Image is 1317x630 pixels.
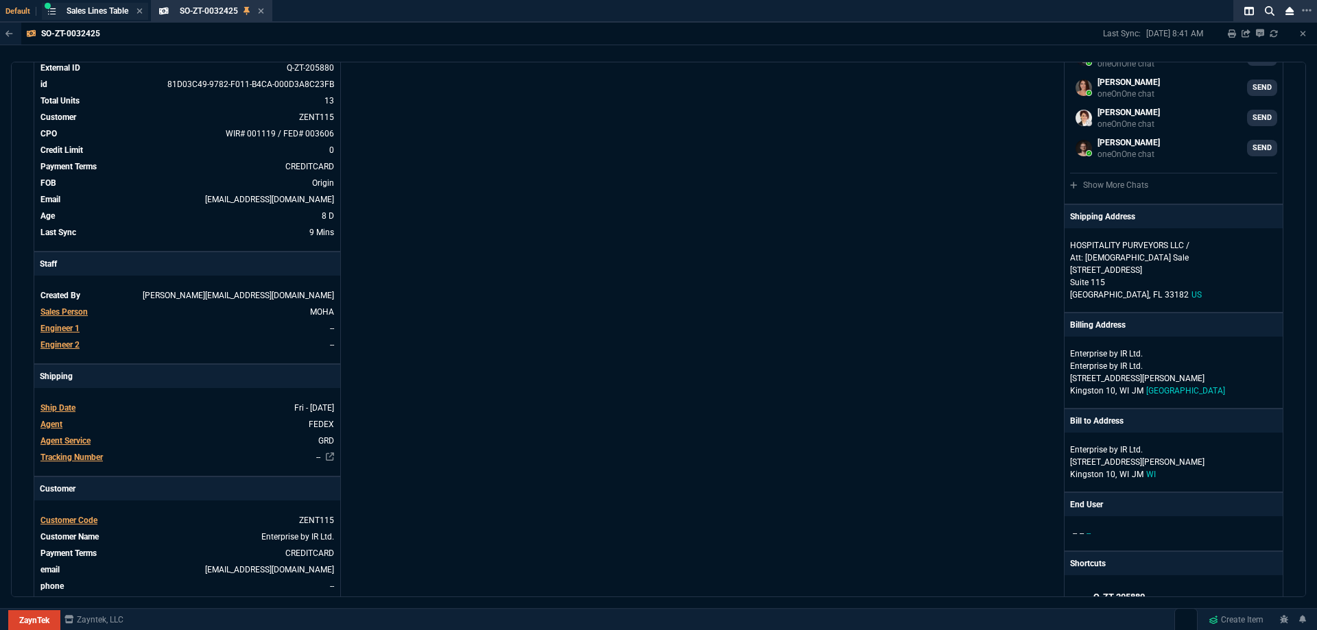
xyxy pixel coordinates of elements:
a: SEND [1247,140,1277,156]
span: payables@islandroutes.com [205,195,334,204]
span: Sales Lines Table [67,6,128,16]
span: ZENT115 [299,516,334,525]
p: Billing Address [1070,319,1126,331]
span: Customer Name [40,532,99,542]
a: Create Item [1203,609,1269,630]
span: FOB [40,178,56,188]
a: -- [330,581,334,591]
span: MOHAMMED.WAFEK@FORNIDA.COM [143,291,334,300]
tr: 9/2/25 => 8:41 AM [40,226,335,239]
span: Last Sync [40,228,76,237]
tr: undefined [40,127,335,141]
tr: payables@islandroutes.com [40,563,335,577]
nx-icon: Split Panels [1239,3,1259,19]
tr: See Marketplace Order [40,77,335,91]
p: Enterprise by IR Ltd. [1070,348,1202,360]
nx-icon: Close Tab [137,6,143,17]
p: oneOnOne chat [1097,149,1160,160]
a: WIR# 001119 / FED# 003606 [226,129,334,138]
span: -- [330,324,334,333]
tr: undefined [40,176,335,190]
span: WI [1146,470,1156,479]
span: -- [1087,529,1091,538]
span: -- [1073,529,1077,538]
span: 0 [329,145,334,155]
a: Hide Workbench [1300,28,1306,39]
p: Shortcuts [1065,552,1283,575]
tr: undefined [40,94,335,108]
span: US [1191,290,1202,300]
a: SEND [1247,80,1277,96]
span: MOHA [310,307,334,317]
p: [PERSON_NAME] [1097,106,1160,119]
span: Payment Terms [40,162,97,171]
p: Enterprise by IR Ltd. [1070,444,1277,456]
nx-icon: Back to Table [5,29,13,38]
nx-icon: Open New Tab [1302,4,1312,17]
span: SO-ZT-0032425 [180,6,238,16]
span: -- [1080,529,1084,538]
p: oneOnOne chat [1097,119,1160,130]
p: [STREET_ADDRESS] [1070,264,1277,276]
span: Kingston 10, [1070,470,1117,479]
span: email [40,565,60,574]
span: id [40,80,47,89]
span: See Marketplace Order [167,80,334,89]
tr: undefined [40,401,335,415]
a: Enterprise by IR Ltd. [261,532,334,542]
nx-icon: Close Tab [258,6,264,17]
tr: undefined [40,434,335,448]
span: Customer [40,112,76,122]
span: Ship Date [40,403,75,413]
tr: undefined [40,305,335,319]
span: -- [330,340,334,350]
span: JM [1132,470,1143,479]
tr: undefined [40,143,335,157]
a: seti.shadab@fornida.com [1070,104,1277,132]
a: -- [316,452,320,462]
tr: undefined [40,513,335,527]
tr: undefined [40,530,335,544]
p: Enterprise by IR Ltd. [1070,360,1277,372]
a: fiona.rossi@fornida.com [1070,74,1277,101]
tr: undefined [40,450,335,464]
p: oneOnOne chat [1097,58,1154,69]
p: oneOnOne chat [1097,88,1160,99]
span: 2025-08-29T00:00:00.000Z [294,403,334,413]
span: Payment Terms [40,548,97,558]
a: Brian.Over@fornida.com [1070,134,1277,162]
span: GRD [318,436,334,446]
nx-icon: Search [1259,3,1280,19]
tr: undefined [40,289,335,302]
h6: Q-ZT-205880 [1093,592,1272,603]
span: 8/25/25 => 7:00 PM [322,211,334,221]
p: Last Sync: [1103,28,1146,39]
span: phone [40,581,64,591]
p: Staff [34,252,340,276]
span: CPO [40,129,57,138]
span: Default [5,7,36,16]
p: HOSPITALITY PURVEYORS LLC / Att: [DEMOGRAPHIC_DATA] Sale [1070,239,1202,264]
p: End User [1070,498,1103,511]
p: Shipping Address [1070,210,1135,223]
span: FEDEX [309,420,334,429]
tr: payables@islandroutes.com [40,193,335,206]
span: JM [1132,386,1143,396]
span: Total Units [40,96,80,106]
span: Email [40,195,60,204]
tr: 8/25/25 => 7:00 PM [40,209,335,223]
a: msbcCompanyName [60,614,128,626]
span: [GEOGRAPHIC_DATA], [1070,290,1150,300]
tr: undefined [40,110,335,124]
span: WI [1119,386,1129,396]
p: [PERSON_NAME] [1097,136,1160,149]
p: [STREET_ADDRESS][PERSON_NAME] [1070,456,1277,468]
p: Customer [34,477,340,500]
span: CREDITCARD [285,548,334,558]
p: [PERSON_NAME] [1097,76,1160,88]
a: SEND [1247,110,1277,126]
span: 13 [324,96,334,106]
span: [GEOGRAPHIC_DATA] [1146,386,1225,396]
p: [STREET_ADDRESS][PERSON_NAME] [1070,372,1277,385]
a: See Marketplace Order [287,63,334,73]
